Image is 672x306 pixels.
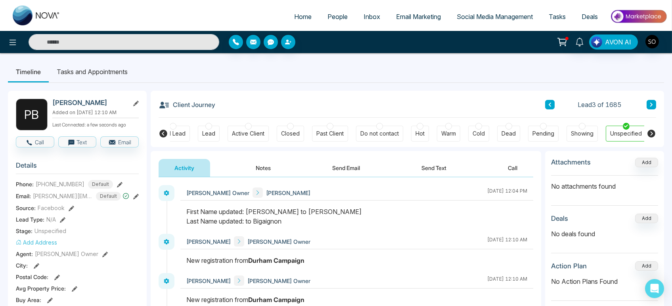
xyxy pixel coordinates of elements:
span: N/A [46,215,56,224]
span: Default [88,180,113,189]
a: Deals [574,9,606,24]
span: Email: [16,192,31,200]
span: [PHONE_NUMBER] [36,180,84,188]
span: Agent: [16,250,33,258]
button: Activity [159,159,210,177]
span: Default [96,192,121,201]
h3: Client Journey [159,99,215,111]
span: Deals [582,13,598,21]
div: Cold [473,130,485,138]
a: Tasks [541,9,574,24]
div: [DATE] 12:10 AM [487,236,527,247]
div: Past Client [316,130,344,138]
span: Stage: [16,227,33,235]
p: Last Connected: a few seconds ago [52,120,139,128]
button: Add [635,214,658,223]
div: Lead [202,130,215,138]
a: Social Media Management [449,9,541,24]
span: Unspecified [34,227,66,235]
span: Phone: [16,180,34,188]
span: [PERSON_NAME][EMAIL_ADDRESS][DOMAIN_NAME] [33,192,92,200]
span: Social Media Management [457,13,533,21]
div: Hot [415,130,425,138]
button: AVON AI [589,34,638,50]
span: Lead 3 of 1685 [578,100,622,109]
button: Send Email [316,159,376,177]
div: Warm [441,130,456,138]
button: Add [635,261,658,271]
span: Facebook [38,204,65,212]
h3: Attachments [551,158,591,166]
div: Pending [532,130,554,138]
div: Dead [502,130,516,138]
span: Add [635,159,658,165]
img: Nova CRM Logo [13,6,60,25]
button: Call [492,159,533,177]
div: P B [16,99,48,130]
div: Active Client [232,130,264,138]
a: Home [286,9,320,24]
h3: Details [16,161,139,174]
h2: [PERSON_NAME] [52,99,126,107]
img: Market-place.gif [610,8,667,25]
div: Do not contact [360,130,399,138]
span: Buy Area : [16,296,41,304]
div: Closed [281,130,300,138]
div: Showing [571,130,594,138]
span: Source: [16,204,36,212]
button: Call [16,136,54,147]
span: [PERSON_NAME] [186,237,231,246]
span: Postal Code : [16,273,48,281]
span: Inbox [364,13,380,21]
h3: Action Plan [551,262,587,270]
span: City : [16,261,28,270]
span: Lead Type: [16,215,44,224]
span: Home [294,13,312,21]
button: Email [100,136,139,147]
button: Text [58,136,97,147]
span: [PERSON_NAME] Owner [247,237,310,246]
p: Added on [DATE] 12:10 AM [52,109,139,116]
img: Lead Flow [591,36,602,48]
div: Open Intercom Messenger [645,279,664,298]
div: Bad Lead [161,130,186,138]
span: AVON AI [605,37,631,47]
span: Tasks [549,13,566,21]
button: Add [635,158,658,167]
p: No attachments found [551,176,658,191]
span: [PERSON_NAME] [266,189,310,197]
span: [PERSON_NAME] Owner [35,250,98,258]
button: Send Text [406,159,462,177]
h3: Deals [551,214,568,222]
li: Tasks and Appointments [49,61,136,82]
p: No deals found [551,229,658,239]
div: Unspecified [610,130,642,138]
a: People [320,9,356,24]
p: No Action Plans Found [551,277,658,286]
span: People [327,13,348,21]
span: [PERSON_NAME] Owner [247,277,310,285]
span: [PERSON_NAME] Owner [186,189,249,197]
img: User Avatar [645,35,659,48]
span: Avg Property Price : [16,284,66,293]
span: Email Marketing [396,13,441,21]
div: [DATE] 12:10 AM [487,275,527,286]
li: Timeline [8,61,49,82]
a: Inbox [356,9,388,24]
span: [PERSON_NAME] [186,277,231,285]
a: Email Marketing [388,9,449,24]
button: Add Address [16,238,57,247]
div: [DATE] 12:04 PM [487,187,527,198]
button: Notes [240,159,287,177]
